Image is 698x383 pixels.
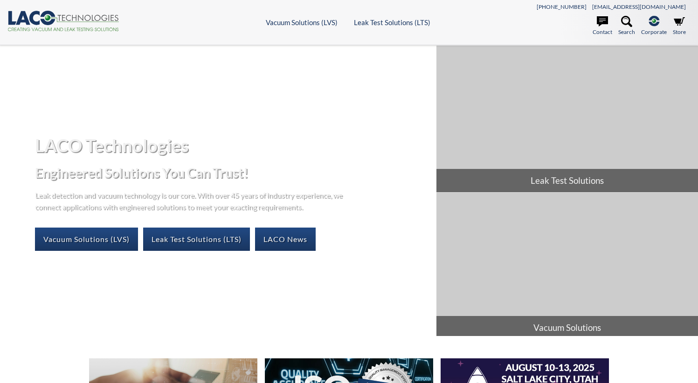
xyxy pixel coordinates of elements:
a: Search [618,16,635,36]
a: Leak Test Solutions (LTS) [143,228,250,251]
a: Vacuum Solutions (LVS) [35,228,138,251]
h2: Engineered Solutions You Can Trust! [35,164,429,181]
a: Vacuum Solutions [436,193,698,339]
a: LACO News [255,228,316,251]
a: Store [673,16,686,36]
a: [PHONE_NUMBER] [537,3,587,10]
h1: LACO Technologies [35,134,429,157]
a: Vacuum Solutions (LVS) [266,18,338,27]
a: Leak Test Solutions (LTS) [354,18,430,27]
span: Vacuum Solutions [436,316,698,339]
a: [EMAIL_ADDRESS][DOMAIN_NAME] [592,3,686,10]
span: Corporate [641,27,667,36]
a: Leak Test Solutions [436,46,698,192]
span: Leak Test Solutions [436,169,698,192]
p: Leak detection and vacuum technology is our core. With over 45 years of industry experience, we c... [35,189,347,213]
a: Contact [593,16,612,36]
